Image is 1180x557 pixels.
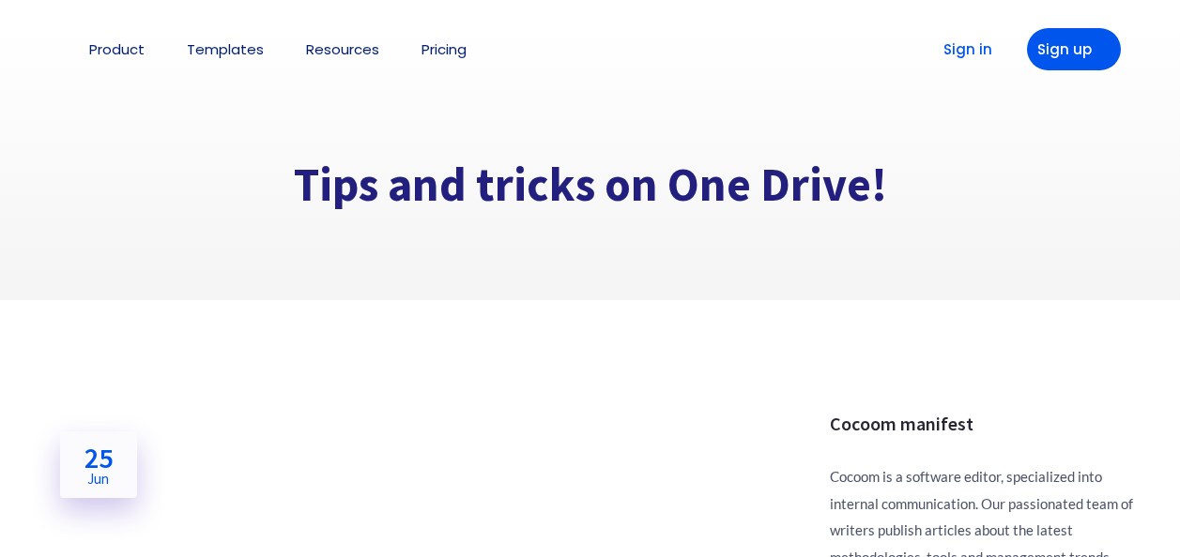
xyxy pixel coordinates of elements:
span: Jun [84,472,113,486]
a: 25Jun [60,431,137,498]
a: Templates [187,42,264,56]
a: Pricing [421,42,467,56]
a: Sign up [1027,28,1121,70]
h2: 25 [84,444,113,486]
a: Sign in [914,28,1008,70]
a: Resources [306,42,379,56]
h1: Tips and tricks on One Drive! [41,156,1140,215]
h3: Cocoom manifest [830,413,1140,435]
a: Product [89,42,145,56]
